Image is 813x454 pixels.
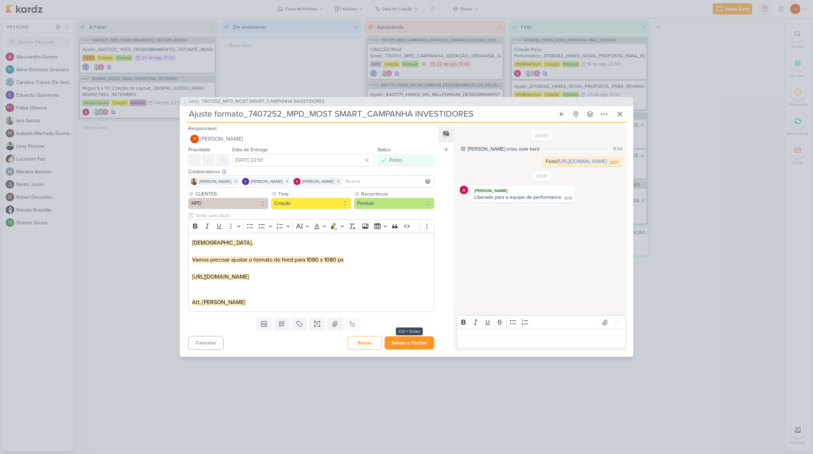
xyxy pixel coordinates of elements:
[192,299,245,306] span: Att, [PERSON_NAME]
[293,178,301,185] img: Alessandra Gomes
[188,336,224,350] button: Cancelar
[188,125,217,131] label: Responsável
[546,158,607,164] div: Feito!
[187,108,554,120] input: Kard Sem Título
[188,133,434,145] button: JV [PERSON_NAME]
[192,256,344,263] a: Vamos precisar ajustar o formato do feed para 1080 x 1080 px
[467,145,539,153] div: [PERSON_NAME] criou este kard
[195,190,268,198] label: CLIENTES
[188,219,434,233] div: Editor toolbar
[472,187,573,194] div: [PERSON_NAME]
[190,135,199,143] div: Joney Viana
[377,147,391,153] label: Status
[242,178,249,185] img: Eduardo Quaresma
[389,156,402,164] div: Feito
[192,137,197,141] p: JV
[200,135,243,143] span: [PERSON_NAME]
[360,190,434,198] label: Recorrência
[192,273,249,280] a: [URL][DOMAIN_NAME]
[558,158,607,164] a: [URL][DOMAIN_NAME]
[188,147,211,153] label: Prioridade
[474,194,561,200] div: Liberado para a equipe de performance
[202,98,325,105] span: 7407252_MPD_MOST SMART_CAMPANHA INVESTIDORES
[377,154,434,167] button: Feito
[232,154,375,167] input: Select a date
[251,178,283,185] span: [PERSON_NAME]
[188,198,268,209] button: MPD
[610,160,618,166] div: 22:17
[460,186,468,194] img: Alessandra Gomes
[344,177,432,186] input: Buscar
[232,147,268,153] label: Data de Entrega
[457,329,626,348] div: Editor editing area: main
[199,178,231,185] span: [PERSON_NAME]
[191,178,198,185] img: Iara Santos
[271,198,351,209] button: Criação
[613,146,623,152] div: 15:54
[194,212,434,219] input: Texto sem título
[188,168,434,175] div: Colaboradores
[457,315,626,329] div: Editor toolbar
[559,111,565,117] div: Ligar relógio
[354,198,434,209] button: Pontual
[565,196,572,201] div: 8:08
[396,327,423,335] div: Ctrl + Enter
[277,190,351,198] label: Time
[188,233,434,312] div: Editor editing area: main
[183,98,325,105] button: AG172 7407252_MPD_MOST SMART_CAMPANHA INVESTIDORES
[302,178,334,185] span: [PERSON_NAME]
[188,99,200,104] span: AG172
[192,239,253,246] a: [DEMOGRAPHIC_DATA],
[348,336,382,350] button: Salvar
[385,336,434,349] button: Salvar e Fechar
